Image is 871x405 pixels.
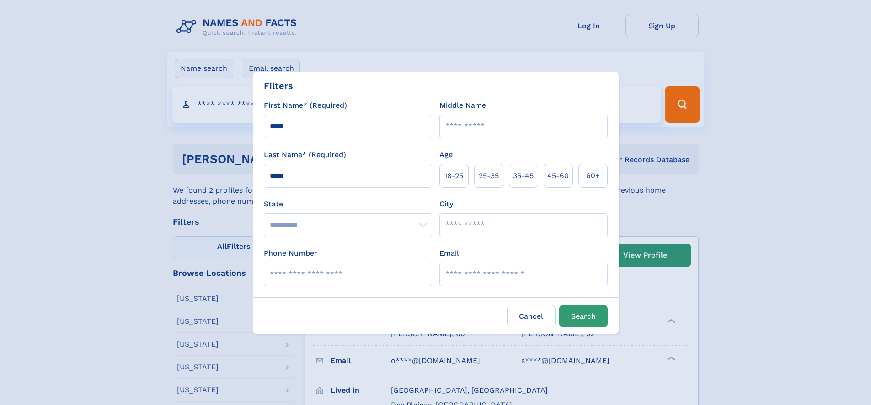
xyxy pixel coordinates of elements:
[439,199,453,210] label: City
[479,170,499,181] span: 25‑35
[264,149,346,160] label: Last Name* (Required)
[264,248,317,259] label: Phone Number
[264,100,347,111] label: First Name* (Required)
[439,248,459,259] label: Email
[507,305,556,327] label: Cancel
[439,100,486,111] label: Middle Name
[444,170,463,181] span: 18‑25
[264,199,432,210] label: State
[547,170,569,181] span: 45‑60
[586,170,600,181] span: 60+
[264,79,293,93] div: Filters
[439,149,453,160] label: Age
[513,170,534,181] span: 35‑45
[559,305,608,327] button: Search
